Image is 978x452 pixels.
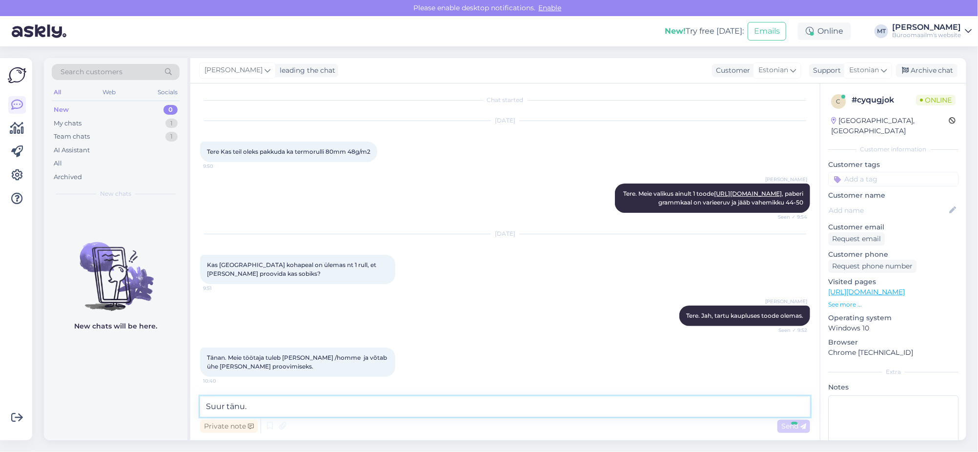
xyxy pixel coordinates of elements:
[828,288,905,296] a: [URL][DOMAIN_NAME]
[829,205,947,216] input: Add name
[828,190,958,201] p: Customer name
[156,86,180,99] div: Socials
[875,24,888,38] div: MT
[207,148,370,155] span: Tere Kas teil oleks pakkuda ka termorulli 80mm 48g/m2
[203,163,240,170] span: 9:50
[828,277,958,287] p: Visited pages
[101,86,118,99] div: Web
[758,65,788,76] span: Estonian
[828,145,958,154] div: Customer information
[798,22,851,40] div: Online
[54,105,69,115] div: New
[771,213,807,221] span: Seen ✓ 9:54
[892,23,961,31] div: [PERSON_NAME]
[203,377,240,385] span: 10:40
[828,382,958,392] p: Notes
[828,348,958,358] p: Chrome [TECHNICAL_ID]
[61,67,122,77] span: Search customers
[849,65,879,76] span: Estonian
[828,323,958,333] p: Windows 10
[8,66,26,84] img: Askly Logo
[828,232,885,246] div: Request email
[207,354,388,370] span: Tänan. Meie töötaja tuleb [PERSON_NAME] /homme ja võtab ühe [PERSON_NAME] proovimiseks.
[54,159,62,168] div: All
[54,172,82,182] div: Archived
[852,94,916,106] div: # cyqugjok
[203,285,240,292] span: 9:51
[828,260,917,273] div: Request phone number
[765,298,807,305] span: [PERSON_NAME]
[828,313,958,323] p: Operating system
[52,86,63,99] div: All
[163,105,178,115] div: 0
[836,98,841,105] span: c
[44,225,187,312] img: No chats
[200,116,810,125] div: [DATE]
[74,321,157,331] p: New chats will be here.
[686,312,803,319] span: Tere. Jah, tartu kaupluses toode olemas.
[665,26,686,36] b: New!
[207,261,378,277] span: Kas [GEOGRAPHIC_DATA] kohapeal on ülemas nt 1 rull, et [PERSON_NAME] proovida kas sobiks?
[54,145,90,155] div: AI Assistant
[100,189,131,198] span: New chats
[54,119,81,128] div: My chats
[828,249,958,260] p: Customer phone
[916,95,956,105] span: Online
[828,160,958,170] p: Customer tags
[892,31,961,39] div: Büroomaailm's website
[165,119,178,128] div: 1
[714,190,782,197] a: [URL][DOMAIN_NAME]
[204,65,263,76] span: [PERSON_NAME]
[771,327,807,334] span: Seen ✓ 9:52
[623,190,805,206] span: Tere. Meie valikus ainult 1 toode , paberi grammkaal on varieeruv ja jääb vahemikku 44-50
[54,132,90,142] div: Team chats
[828,222,958,232] p: Customer email
[665,25,744,37] div: Try free [DATE]:
[831,116,949,136] div: [GEOGRAPHIC_DATA], [GEOGRAPHIC_DATA]
[892,23,972,39] a: [PERSON_NAME]Büroomaailm's website
[200,229,810,238] div: [DATE]
[828,337,958,348] p: Browser
[748,22,786,41] button: Emails
[712,65,750,76] div: Customer
[536,3,565,12] span: Enable
[165,132,178,142] div: 1
[809,65,841,76] div: Support
[828,300,958,309] p: See more ...
[200,96,810,104] div: Chat started
[276,65,335,76] div: leading the chat
[828,172,958,186] input: Add a tag
[828,368,958,376] div: Extra
[896,64,958,77] div: Archive chat
[765,176,807,183] span: [PERSON_NAME]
